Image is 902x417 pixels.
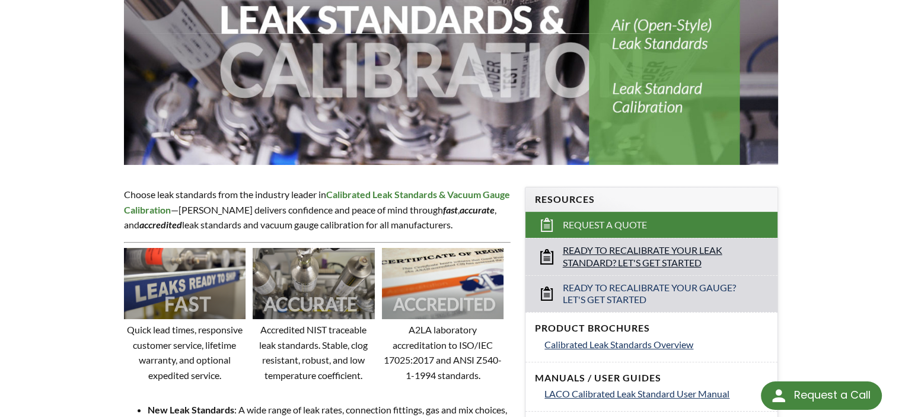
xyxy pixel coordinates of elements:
[525,212,777,238] a: Request a Quote
[124,248,246,319] img: Image showing the word FAST overlaid on it
[544,386,768,402] a: LACO Calibrated Leak Standard User Manual
[253,322,375,383] p: Accredited NIST traceable leak standards. Stable, clog resistant, robust, and low temperature coe...
[535,322,768,335] h4: Product Brochures
[563,282,742,307] span: Ready to Recalibrate Your Gauge? Let's Get Started
[544,337,768,352] a: Calibrated Leak Standards Overview
[544,388,729,399] span: LACO Calibrated Leak Standard User Manual
[544,339,693,350] span: Calibrated Leak Standards Overview
[382,322,504,383] p: A2LA laboratory accreditation to ISO/IEC 17025:2017 and ANSI Z540-1-1994 standards.
[382,248,504,319] img: Image showing the word ACCREDITED overlaid on it
[525,238,777,275] a: Ready to Recalibrate Your Leak Standard? Let's Get Started
[124,189,510,215] strong: Calibrated Leak Standards & Vacuum Gauge Calibration
[124,322,246,383] p: Quick lead times, responsive customer service, lifetime warranty, and optional expedited service.
[535,193,768,206] h4: Resources
[460,204,495,215] strong: accurate
[139,219,182,230] em: accredited
[124,187,511,233] p: Choose leak standards from the industry leader in —[PERSON_NAME] delivers confidence and peace of...
[793,381,870,409] div: Request a Call
[148,404,234,415] strong: New Leak Standards
[563,219,647,231] span: Request a Quote
[563,244,742,269] span: Ready to Recalibrate Your Leak Standard? Let's Get Started
[525,275,777,313] a: Ready to Recalibrate Your Gauge? Let's Get Started
[443,204,458,215] em: fast
[535,372,768,384] h4: Manuals / User Guides
[769,386,788,405] img: round button
[253,248,375,319] img: Image showing the word ACCURATE overlaid on it
[761,381,882,410] div: Request a Call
